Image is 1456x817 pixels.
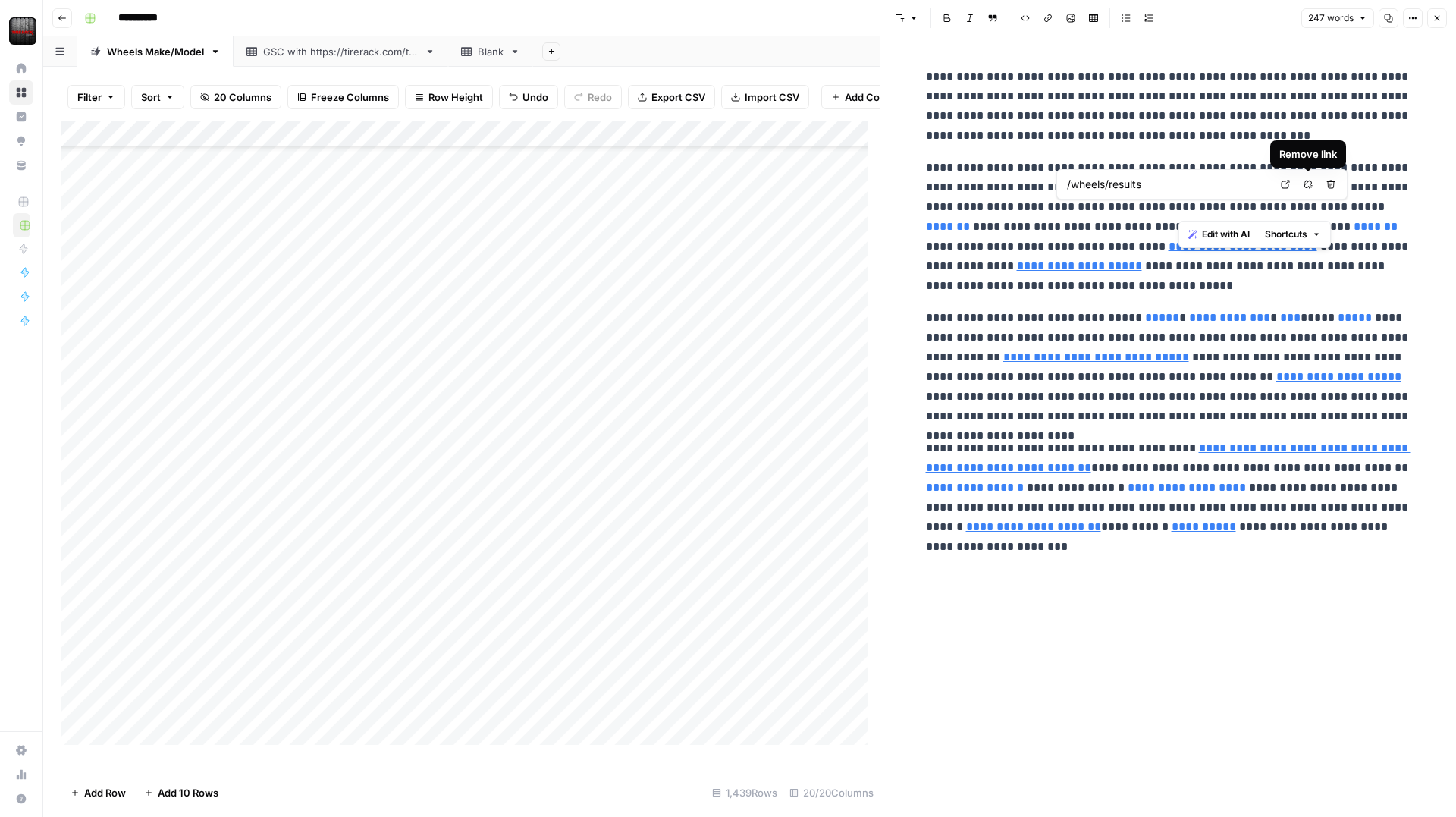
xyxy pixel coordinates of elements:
span: Add Row [84,785,126,800]
button: Help + Support [9,787,33,811]
span: 247 words [1308,11,1354,25]
span: Export CSV [651,90,705,105]
div: 20/20 Columns [783,781,880,805]
span: Redo [588,90,612,105]
button: Freeze Columns [287,85,399,109]
div: Wheels Make/Model [107,44,204,59]
button: 20 Columns [190,85,281,109]
a: Insights [9,105,33,129]
span: 20 Columns [214,90,271,105]
a: Settings [9,738,33,762]
a: Wheels Make/Model [77,36,234,67]
button: Filter [67,85,125,109]
div: GSC with [URL][DOMAIN_NAME] [263,44,419,59]
button: Workspace: Tire Rack [9,12,33,50]
a: GSC with [URL][DOMAIN_NAME] [234,36,448,67]
span: Freeze Columns [311,90,389,105]
a: Opportunities [9,129,33,153]
div: Blank [478,44,504,59]
button: Add 10 Rows [135,781,227,805]
span: Undo [522,90,548,105]
span: Shortcuts [1265,228,1307,241]
span: Sort [141,90,161,105]
div: Remove link [1279,146,1337,162]
button: Export CSV [628,85,715,109]
div: 1,439 Rows [706,781,783,805]
a: Browse [9,80,33,105]
span: Filter [77,90,102,105]
a: Usage [9,762,33,787]
a: Home [9,56,33,80]
button: Add Row [61,781,135,805]
img: Tire Rack Logo [9,17,36,45]
span: Add 10 Rows [158,785,218,800]
span: Row Height [428,90,483,105]
button: Import CSV [721,85,809,109]
span: Import CSV [745,90,799,105]
button: Sort [131,85,184,109]
button: Shortcuts [1259,225,1327,244]
button: Undo [499,85,558,109]
span: Add Column [845,90,903,105]
a: Your Data [9,153,33,178]
button: Redo [564,85,622,109]
button: Edit with AI [1182,225,1256,244]
a: Blank [448,36,533,67]
button: Row Height [405,85,493,109]
button: Add Column [821,85,913,109]
span: Edit with AI [1202,228,1250,241]
button: 247 words [1301,8,1374,28]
